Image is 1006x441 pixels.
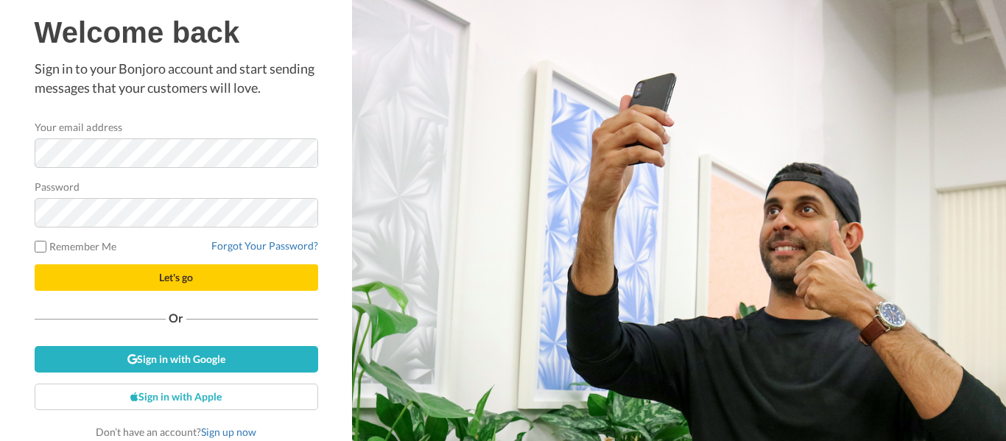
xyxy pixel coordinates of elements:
label: Remember Me [35,239,117,254]
h1: Welcome back [35,16,318,49]
a: Sign in with Google [35,346,318,373]
span: Let's go [159,271,193,283]
a: Forgot Your Password? [211,239,318,252]
input: Remember Me [35,241,46,253]
label: Password [35,179,80,194]
label: Your email address [35,119,122,135]
button: Let's go [35,264,318,291]
a: Sign up now [201,426,256,438]
a: Sign in with Apple [35,384,318,410]
span: Or [166,313,186,323]
span: Don’t have an account? [96,426,256,438]
p: Sign in to your Bonjoro account and start sending messages that your customers will love. [35,60,318,97]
